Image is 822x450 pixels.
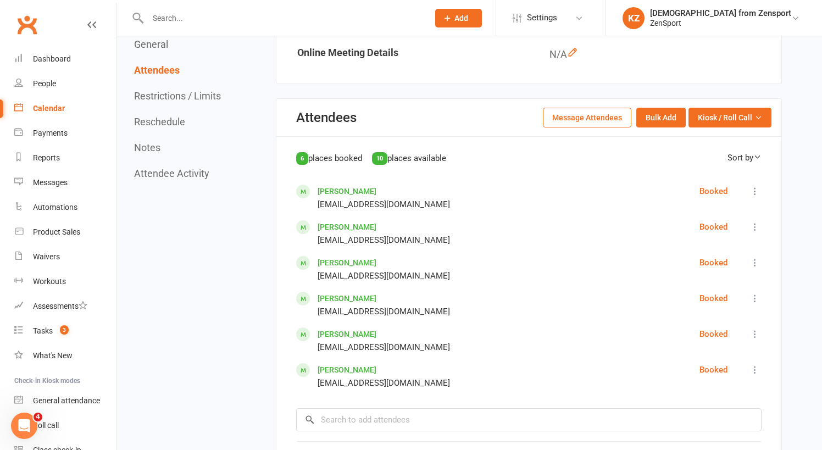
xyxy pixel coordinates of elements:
div: Waivers [33,252,60,261]
div: People [33,79,56,88]
a: Calendar [14,96,116,121]
button: Bulk Add [636,108,686,127]
div: 10 [372,152,387,165]
div: Booked [699,256,727,269]
button: Message Attendees [543,108,631,127]
a: Roll call [14,413,116,438]
div: N/A [549,47,773,63]
span: Kiosk / Roll Call [698,112,752,124]
div: Assessments [33,302,87,310]
iframe: Intercom live chat [11,413,37,439]
button: Reschedule [134,116,185,127]
span: Settings [527,5,557,30]
div: Product Sales [33,227,80,236]
a: Clubworx [13,11,41,38]
a: Waivers [14,245,116,269]
a: [PERSON_NAME] [318,365,376,374]
a: Dashboard [14,47,116,71]
a: Assessments [14,294,116,319]
button: Restrictions / Limits [134,90,221,102]
a: Tasks 3 [14,319,116,343]
a: Messages [14,170,116,195]
button: Add [435,9,482,27]
div: [EMAIL_ADDRESS][DOMAIN_NAME] [318,305,450,318]
div: Booked [699,292,727,305]
a: [PERSON_NAME] [318,187,376,196]
div: Calendar [33,104,65,113]
button: Notes [134,142,160,153]
a: General attendance kiosk mode [14,388,116,413]
div: Dashboard [33,54,71,63]
td: Online Meeting Details [277,39,529,70]
div: General attendance [33,396,100,405]
div: Roll call [33,421,59,430]
button: Attendee Activity [134,168,209,179]
a: What's New [14,343,116,368]
div: [EMAIL_ADDRESS][DOMAIN_NAME] [318,376,450,390]
button: Attendees [134,64,180,76]
button: General [134,38,168,50]
input: Search to add attendees [296,408,762,431]
div: ZenSport [650,18,791,28]
a: Automations [14,195,116,220]
div: Automations [33,203,77,212]
div: Tasks [33,326,53,335]
a: People [14,71,116,96]
div: Booked [699,327,727,341]
span: 4 [34,413,42,421]
div: Booked [699,363,727,376]
div: [EMAIL_ADDRESS][DOMAIN_NAME] [318,198,450,211]
div: [EMAIL_ADDRESS][DOMAIN_NAME] [318,234,450,247]
input: Search... [145,10,421,26]
div: Messages [33,178,68,187]
a: Reports [14,146,116,170]
button: Kiosk / Roll Call [688,108,771,127]
div: [DEMOGRAPHIC_DATA] from Zensport [650,8,791,18]
div: Sort by [727,151,762,164]
a: [PERSON_NAME] [318,258,376,267]
div: Payments [33,129,68,137]
span: places available [387,153,446,163]
a: Product Sales [14,220,116,245]
a: [PERSON_NAME] [318,294,376,303]
div: What's New [33,351,73,360]
a: Payments [14,121,116,146]
div: Booked [699,220,727,234]
a: Workouts [14,269,116,294]
span: places booked [308,153,362,163]
a: [PERSON_NAME] [318,330,376,338]
div: KZ [623,7,645,29]
div: [EMAIL_ADDRESS][DOMAIN_NAME] [318,341,450,354]
div: 6 [296,152,308,165]
div: Reports [33,153,60,162]
span: Add [454,14,468,23]
div: Booked [699,185,727,198]
div: [EMAIL_ADDRESS][DOMAIN_NAME] [318,269,450,282]
div: Workouts [33,277,66,286]
span: 3 [60,325,69,335]
a: [PERSON_NAME] [318,223,376,231]
div: Attendees [296,110,357,125]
